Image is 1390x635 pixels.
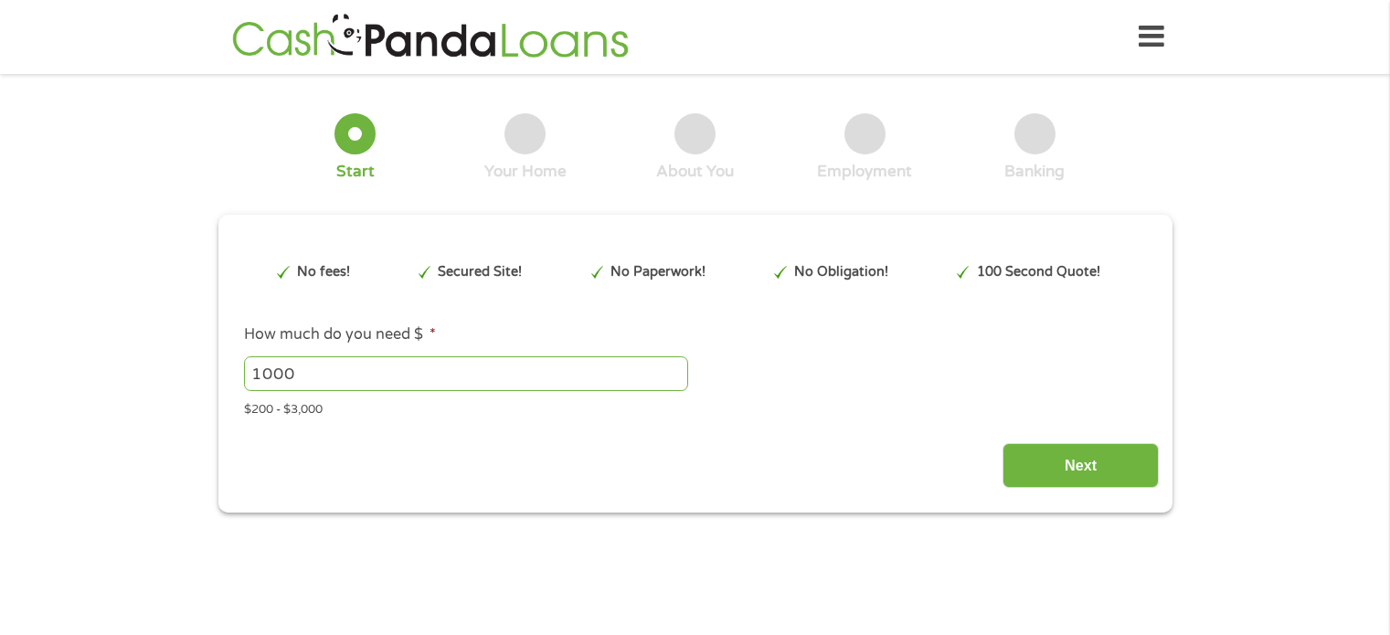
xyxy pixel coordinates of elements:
[1004,162,1065,182] div: Banking
[297,262,350,282] p: No fees!
[794,262,888,282] p: No Obligation!
[336,162,375,182] div: Start
[656,162,734,182] div: About You
[1003,443,1159,488] input: Next
[817,162,912,182] div: Employment
[244,395,1145,419] div: $200 - $3,000
[977,262,1100,282] p: 100 Second Quote!
[227,11,634,63] img: GetLoanNow Logo
[244,325,436,344] label: How much do you need $
[610,262,706,282] p: No Paperwork!
[484,162,567,182] div: Your Home
[438,262,522,282] p: Secured Site!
